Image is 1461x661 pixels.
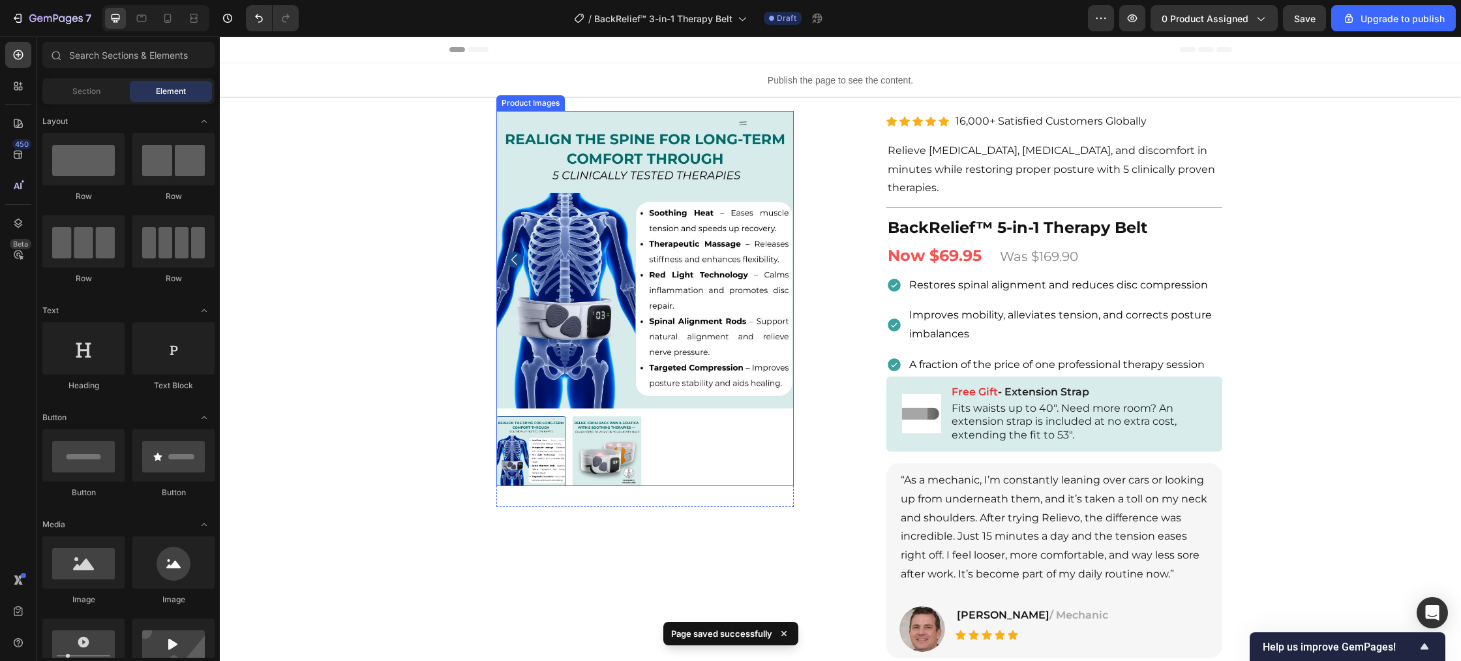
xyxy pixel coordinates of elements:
span: 0 product assigned [1162,12,1248,25]
span: Free Gift [732,349,778,361]
span: Draft [777,12,796,24]
span: / Mechanic [830,572,888,585]
span: Layout [42,115,68,127]
div: Button [132,487,215,499]
span: Improves mobility, alleviates tension, and corrects posture imbalances [689,272,992,303]
span: Toggle open [194,300,215,321]
img: gempages_583207524866458225-ca530ac6-51a1-4b22-8e99-24404f5b20f8.webp [682,358,721,397]
strong: Now $69.95 [668,209,762,228]
button: Carousel Back Arrow [287,215,303,231]
p: - Extension Strap [732,349,986,363]
button: 0 product assigned [1151,5,1278,31]
span: Was $169.90 [780,212,858,228]
button: Upgrade to publish [1331,5,1456,31]
button: Save [1283,5,1326,31]
p: Relieve [MEDICAL_DATA], [MEDICAL_DATA], and discomfort in minutes while restoring proper posture ... [668,105,1001,161]
div: Product Images [279,61,342,72]
div: Undo/Redo [246,5,299,31]
span: [PERSON_NAME] [737,572,830,585]
span: Save [1294,13,1316,24]
iframe: Design area [220,37,1461,661]
p: Fits waists up to 40". Need more room? An extension strap is included at no extra cost, extending... [732,365,986,406]
div: 450 [12,139,31,149]
div: Heading [42,380,125,392]
h2: BackRelief™ 5-in-1 Therapy Belt [667,179,1002,202]
span: Toggle open [194,514,215,535]
span: Text [42,305,59,316]
span: Button [42,412,67,423]
span: Restores spinal alignment and reduces disc compression [689,242,988,254]
div: Image [132,594,215,606]
span: Help us improve GemPages! [1263,641,1417,653]
p: Page saved successfully [671,627,772,640]
div: Upgrade to publish [1342,12,1445,25]
div: Row [42,191,125,202]
span: Toggle open [194,407,215,428]
span: BackRelief™ 3-in-1 Therapy Belt [594,12,732,25]
p: “As a mechanic, I’m constantly leaning over cars or looking up from underneath them, and it’s tak... [681,435,988,547]
div: Image [42,594,125,606]
p: 16,000+ Satisfied Customers Globally [736,76,927,95]
span: Section [72,85,100,97]
img: Alt Image [680,570,725,615]
span: A fraction of the price of one professional therapy session [689,322,985,334]
span: Media [42,519,65,530]
span: Toggle open [194,111,215,132]
div: Open Intercom Messenger [1417,597,1448,628]
div: Button [42,487,125,499]
div: Row [132,273,215,284]
span: / [588,12,592,25]
span: Element [156,85,186,97]
button: 7 [5,5,97,31]
div: Row [42,273,125,284]
input: Search Sections & Elements [42,42,215,68]
p: 7 [85,10,91,26]
div: Row [132,191,215,202]
button: Show survey - Help us improve GemPages! [1263,639,1432,654]
div: Beta [10,239,31,249]
div: Text Block [132,380,215,392]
